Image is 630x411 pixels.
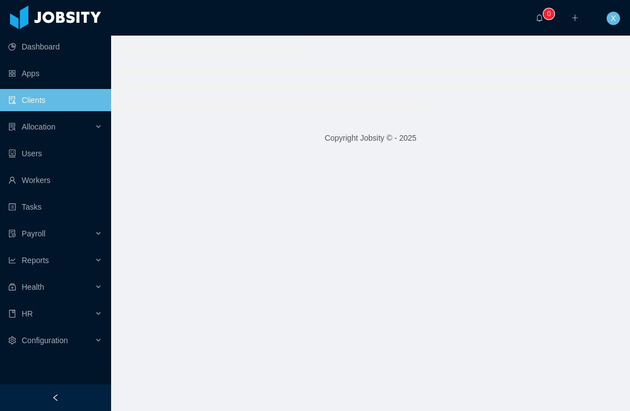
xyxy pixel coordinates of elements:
i: icon: book [8,310,16,318]
span: Reports [22,256,49,265]
i: icon: bell [536,14,543,22]
span: Configuration [22,336,68,345]
span: Payroll [22,229,46,238]
span: X [611,12,616,25]
a: icon: profileTasks [8,196,102,218]
a: icon: robotUsers [8,142,102,165]
span: Health [22,283,44,291]
i: icon: plus [571,14,579,22]
a: icon: userWorkers [8,169,102,191]
i: icon: line-chart [8,256,16,264]
a: icon: pie-chartDashboard [8,36,102,58]
i: icon: file-protect [8,230,16,237]
a: icon: auditClients [8,89,102,111]
i: icon: setting [8,336,16,344]
a: icon: appstoreApps [8,62,102,85]
span: HR [22,309,33,318]
sup: 0 [543,8,554,19]
i: icon: medicine-box [8,283,16,291]
footer: Copyright Jobsity © - 2025 [111,119,630,157]
i: icon: solution [8,123,16,131]
span: Allocation [22,122,56,131]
